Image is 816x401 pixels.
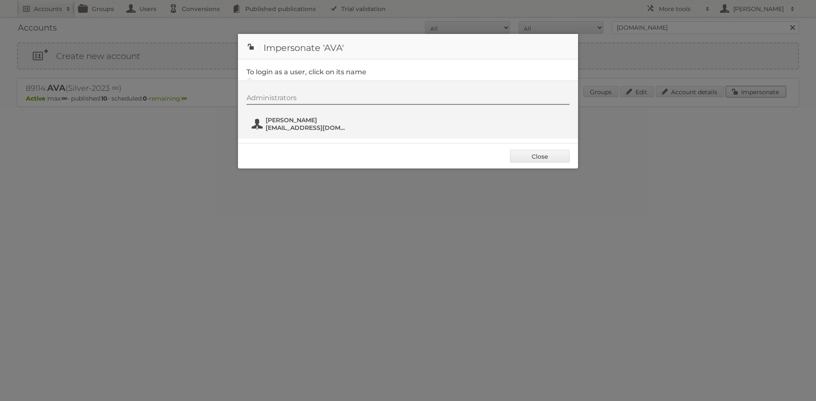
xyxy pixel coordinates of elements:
[266,124,348,132] span: [EMAIL_ADDRESS][DOMAIN_NAME]
[510,150,569,163] a: Close
[251,115,351,132] button: [PERSON_NAME] [EMAIL_ADDRESS][DOMAIN_NAME]
[266,116,348,124] span: [PERSON_NAME]
[246,94,569,105] div: Administrators
[246,68,366,76] legend: To login as a user, click on its name
[238,34,578,59] h1: Impersonate 'AVA'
